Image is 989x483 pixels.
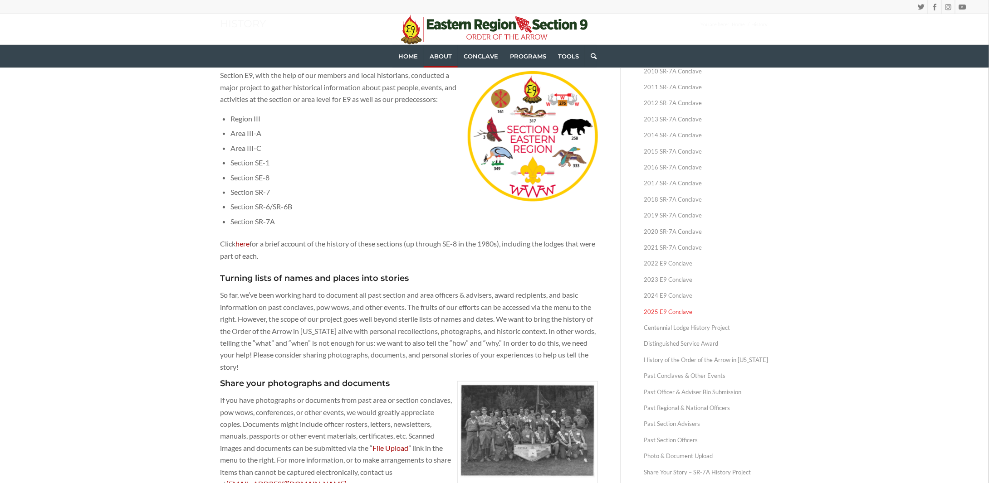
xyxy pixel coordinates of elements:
[424,45,458,68] a: About
[392,45,424,68] a: Home
[372,444,408,452] a: File Upload
[644,368,769,384] a: Past Conclaves & Other Events
[230,155,598,170] li: Section SE-1
[644,208,769,223] a: 2019 SR-7A Conclave
[552,45,585,68] a: Tools
[504,45,552,68] a: Programs
[220,289,598,373] p: So far, we’ve been working hard to document all past section and area officers & advisers, award ...
[230,214,598,229] li: Section SR-7A
[220,274,598,283] h4: Turning lists of names and places into stories
[585,45,597,68] a: Search
[644,127,769,143] a: 2014 SR-7A Conclave
[510,53,546,60] span: Programs
[644,95,769,111] a: 2012 SR-7A Conclave
[644,175,769,191] a: 2017 SR-7A Conclave
[644,320,769,336] a: Centennial Lodge History Project
[458,382,597,480] img: Tutelo Lodge #161 members at the 1976 SE-1 Conclave at Camp Sinoquipe, PA
[220,379,598,388] h4: Share your photographs and documents
[644,111,769,127] a: 2013 SR-7A Conclave
[644,304,769,320] a: 2025 E9 Conclave
[230,111,598,126] li: Region III
[220,69,598,105] p: Section E9, with the help of our members and local historians, conducted a major project to gathe...
[644,256,769,271] a: 2022 E9 Conclave
[644,448,769,464] a: Photo & Document Upload
[230,141,598,155] li: Area III-C
[644,272,769,288] a: 2023 E9 Conclave
[644,400,769,416] a: Past Regional & National Officers
[644,288,769,304] a: 2024 E9 Conclave
[230,199,598,214] li: Section SR-6/SR-6B
[458,45,504,68] a: Conclave
[644,336,769,352] a: Distinguished Service Award
[235,239,250,248] a: here
[230,170,598,185] li: Section SE-8
[220,238,598,262] p: Click for a brief account of the history of these sections (up through SE-8 in the 1980s), includ...
[644,144,769,159] a: 2015 SR-7A Conclave
[644,464,769,480] a: Share Your Story – SR-7A History Project
[644,79,769,95] a: 2011 SR-7A Conclave
[398,53,418,60] span: Home
[230,126,598,140] li: Area III-A
[644,192,769,208] a: 2018 SR-7A Conclave
[644,352,769,368] a: History of the Order of the Arrow in [US_STATE]
[430,53,452,60] span: About
[644,159,769,175] a: 2016 SR-7A Conclave
[558,53,579,60] span: Tools
[644,384,769,400] a: Past Officer & Adviser Bio Submission
[644,416,769,432] a: Past Section Advisers
[644,240,769,256] a: 2021 SR-7A Conclave
[464,53,498,60] span: Conclave
[644,224,769,240] a: 2020 SR-7A Conclave
[644,432,769,448] a: Past Section Officers
[230,185,598,199] li: Section SR-7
